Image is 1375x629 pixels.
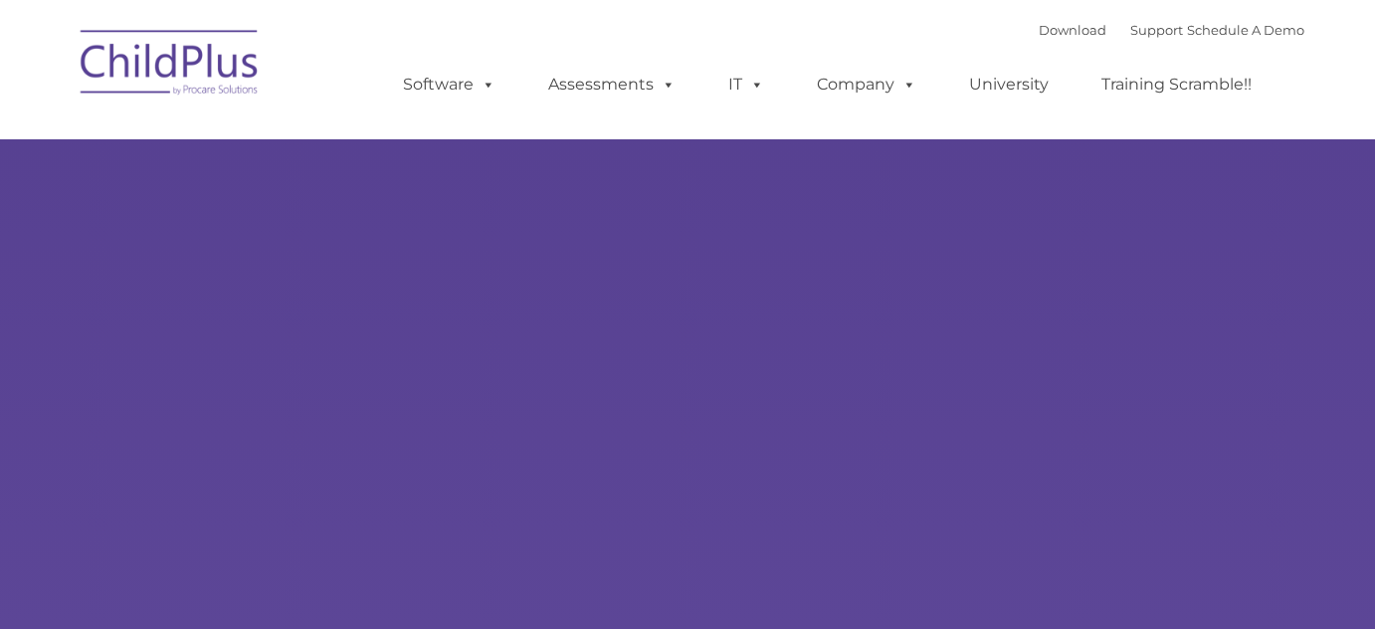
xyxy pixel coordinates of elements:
[1039,22,1106,38] a: Download
[1039,22,1304,38] font: |
[528,65,695,105] a: Assessments
[1187,22,1304,38] a: Schedule A Demo
[1130,22,1183,38] a: Support
[71,16,270,115] img: ChildPlus by Procare Solutions
[383,65,515,105] a: Software
[708,65,784,105] a: IT
[797,65,936,105] a: Company
[1081,65,1272,105] a: Training Scramble!!
[949,65,1069,105] a: University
